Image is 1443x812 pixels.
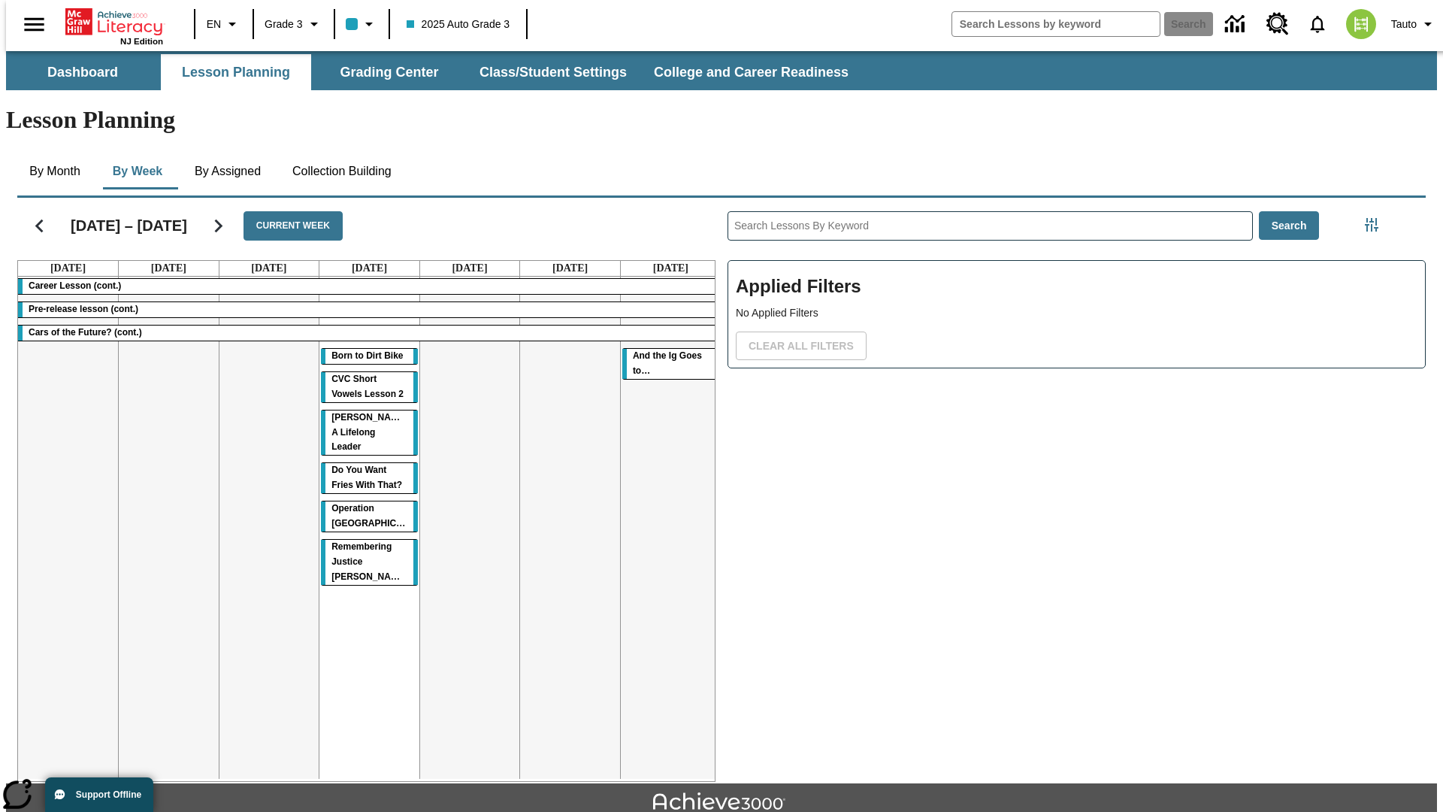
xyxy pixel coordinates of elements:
div: Calendar [5,192,715,782]
button: Class/Student Settings [467,54,639,90]
div: Do You Want Fries With That? [321,463,418,493]
a: September 12, 2025 [449,261,490,276]
div: CVC Short Vowels Lesson 2 [321,372,418,402]
button: Previous [20,207,59,245]
a: Notifications [1298,5,1337,44]
a: Data Center [1216,4,1257,45]
input: search field [952,12,1160,36]
span: Career Lesson (cont.) [29,280,121,291]
span: Dianne Feinstein: A Lifelong Leader [331,412,410,453]
button: Next [199,207,237,245]
button: Filters Side menu [1357,210,1387,240]
button: Open side menu [12,2,56,47]
span: NJ Edition [120,37,163,46]
button: By Month [17,153,92,189]
button: Lesson Planning [161,54,311,90]
div: Remembering Justice O'Connor [321,540,418,585]
h2: [DATE] – [DATE] [71,217,187,235]
span: Cars of the Future? (cont.) [29,327,142,338]
span: Grade 3 [265,17,303,32]
div: Applied Filters [728,260,1426,368]
button: College and Career Readiness [642,54,861,90]
a: September 10, 2025 [248,261,289,276]
div: SubNavbar [6,54,862,90]
span: Born to Dirt Bike [331,350,403,361]
div: Career Lesson (cont.) [18,279,721,294]
div: SubNavbar [6,51,1437,90]
span: And the Ig Goes to… [633,350,702,376]
a: September 9, 2025 [148,261,189,276]
span: Do You Want Fries With That? [331,465,402,490]
button: Grading Center [314,54,464,90]
span: Tauto [1391,17,1417,32]
a: September 8, 2025 [47,261,89,276]
button: By Week [100,153,175,189]
div: And the Ig Goes to… [622,349,719,379]
span: Operation London Bridge [331,503,428,529]
div: Operation London Bridge [321,501,418,532]
button: Grade: Grade 3, Select a grade [259,11,329,38]
div: Search [715,192,1426,782]
a: September 13, 2025 [549,261,591,276]
button: Language: EN, Select a language [200,11,248,38]
a: September 11, 2025 [349,261,390,276]
button: Collection Building [280,153,404,189]
a: Home [65,7,163,37]
span: EN [207,17,221,32]
p: No Applied Filters [736,305,1417,321]
a: Resource Center, Will open in new tab [1257,4,1298,44]
span: CVC Short Vowels Lesson 2 [331,374,404,399]
button: Profile/Settings [1385,11,1443,38]
span: Remembering Justice O'Connor [331,541,407,582]
button: Search [1259,211,1320,241]
button: Class color is light blue. Change class color [340,11,384,38]
a: September 14, 2025 [650,261,691,276]
button: Select a new avatar [1337,5,1385,44]
button: By Assigned [183,153,273,189]
button: Support Offline [45,777,153,812]
div: Pre-release lesson (cont.) [18,302,721,317]
button: Dashboard [8,54,158,90]
span: 2025 Auto Grade 3 [407,17,510,32]
span: Pre-release lesson (cont.) [29,304,138,314]
div: Home [65,5,163,46]
div: Born to Dirt Bike [321,349,418,364]
img: avatar image [1346,9,1376,39]
span: Support Offline [76,789,141,800]
div: Cars of the Future? (cont.) [18,326,721,341]
div: Dianne Feinstein: A Lifelong Leader [321,411,418,456]
h1: Lesson Planning [6,106,1437,134]
input: Search Lessons By Keyword [728,212,1252,240]
h2: Applied Filters [736,268,1417,305]
button: Current Week [244,211,343,241]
